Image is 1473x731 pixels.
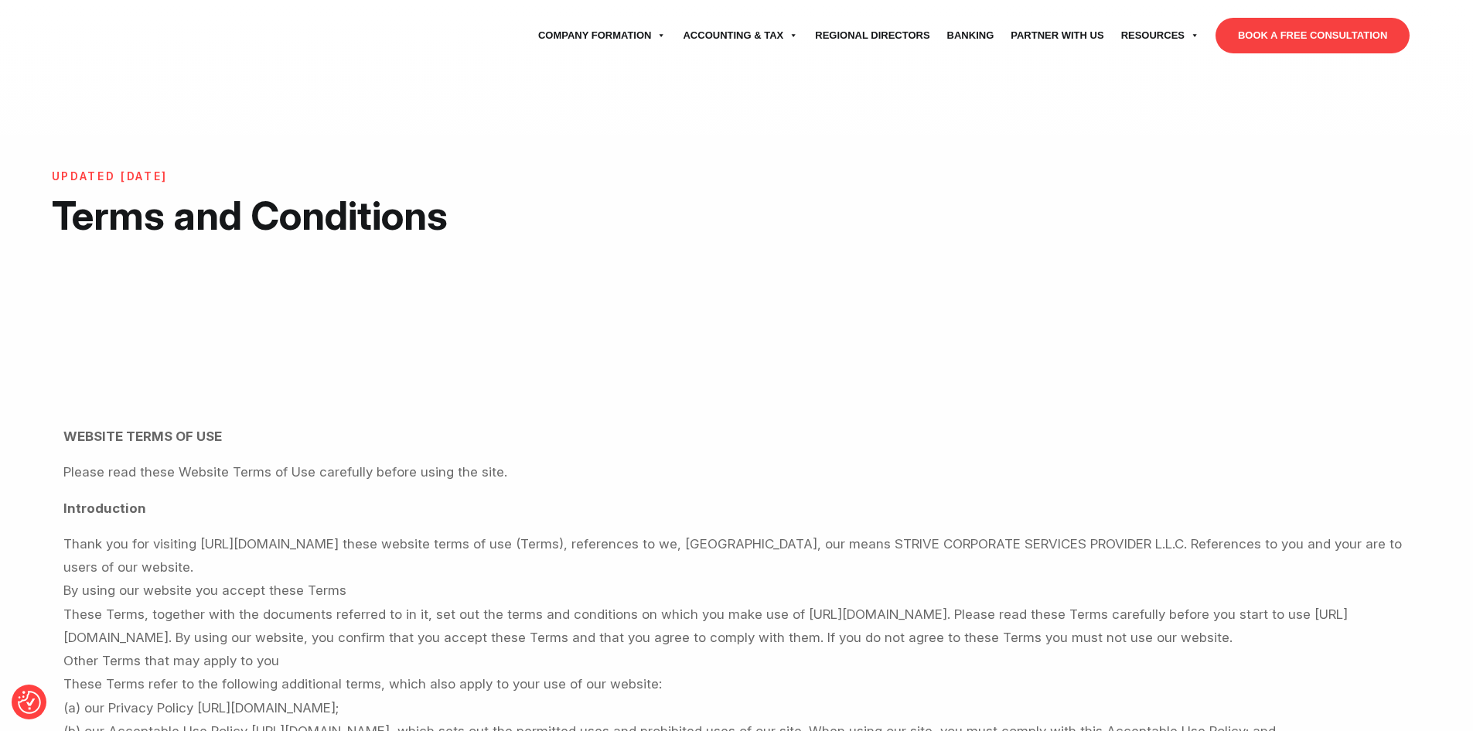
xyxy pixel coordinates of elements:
strong: WEBSITE TERMS OF USE [63,429,222,444]
h6: UPDATED [DATE] [52,170,641,183]
a: BOOK A FREE CONSULTATION [1216,18,1410,53]
a: Accounting & Tax [674,14,806,57]
p: Please read these Website Terms of Use carefully before using the site. [63,460,1410,483]
img: svg+xml;nitro-empty-id=MTU4OjExNQ==-1;base64,PHN2ZyB2aWV3Qm94PSIwIDAgNzU4IDI1MSIgd2lkdGg9Ijc1OCIg... [63,16,179,55]
strong: Introduction [63,500,146,516]
a: Company Formation [530,14,675,57]
a: Partner with Us [1002,14,1112,57]
h1: Terms and Conditions [52,191,641,240]
a: Banking [939,14,1003,57]
a: Regional Directors [806,14,938,57]
a: Resources [1113,14,1208,57]
img: Revisit consent button [18,691,41,714]
button: Consent Preferences [18,691,41,714]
